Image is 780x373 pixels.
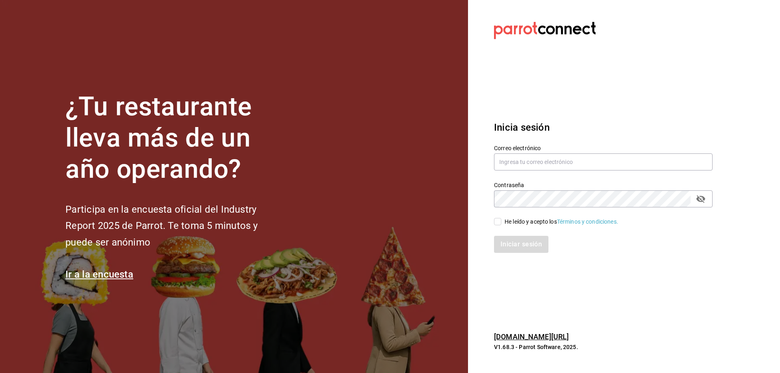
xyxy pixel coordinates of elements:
h3: Inicia sesión [494,120,713,135]
label: Contraseña [494,182,713,188]
p: V1.68.3 - Parrot Software, 2025. [494,343,713,351]
input: Ingresa tu correo electrónico [494,153,713,170]
div: He leído y acepto los [505,218,618,226]
a: Términos y condiciones. [557,218,618,225]
a: [DOMAIN_NAME][URL] [494,332,569,341]
button: passwordField [694,192,708,206]
a: Ir a la encuesta [65,269,133,280]
label: Correo electrónico [494,145,713,151]
h2: Participa en la encuesta oficial del Industry Report 2025 de Parrot. Te toma 5 minutos y puede se... [65,201,285,251]
h1: ¿Tu restaurante lleva más de un año operando? [65,91,285,185]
